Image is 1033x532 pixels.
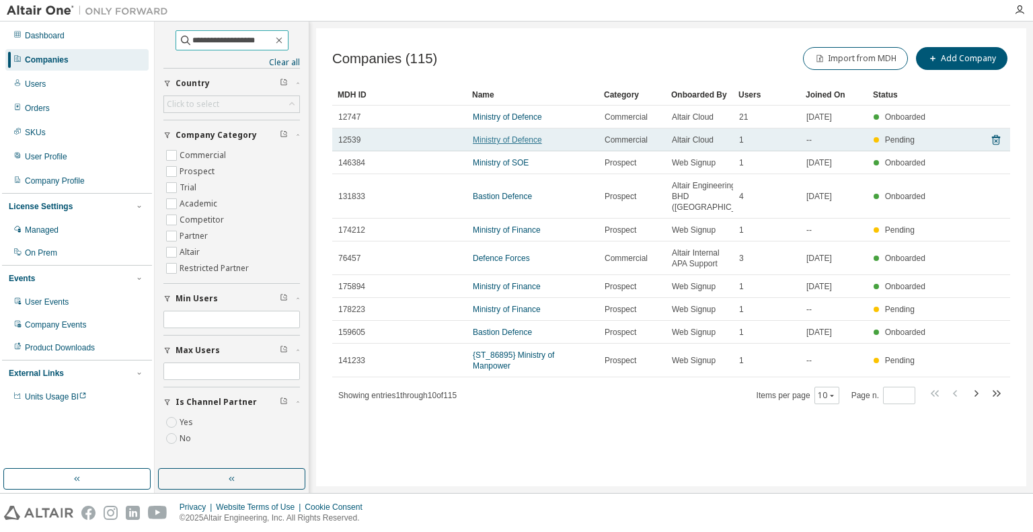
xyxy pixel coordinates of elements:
[25,225,59,235] div: Managed
[739,355,744,366] span: 1
[672,135,714,145] span: Altair Cloud
[885,356,915,365] span: Pending
[473,350,554,371] a: {ST_86895} Ministry of Manpower
[180,430,194,447] label: No
[885,158,925,167] span: Onboarded
[604,84,660,106] div: Category
[180,228,211,244] label: Partner
[338,253,360,264] span: 76457
[176,78,210,89] span: Country
[885,135,915,145] span: Pending
[916,47,1007,70] button: Add Company
[176,130,257,141] span: Company Category
[672,355,716,366] span: Web Signup
[180,147,229,163] label: Commercial
[672,157,716,168] span: Web Signup
[605,281,636,292] span: Prospect
[338,225,365,235] span: 174212
[739,135,744,145] span: 1
[806,225,812,235] span: --
[757,387,839,404] span: Items per page
[25,79,46,89] div: Users
[9,273,35,284] div: Events
[81,506,95,520] img: facebook.svg
[605,355,636,366] span: Prospect
[176,293,218,304] span: Min Users
[885,254,925,263] span: Onboarded
[605,225,636,235] span: Prospect
[167,99,219,110] div: Click to select
[605,191,636,202] span: Prospect
[672,281,716,292] span: Web Signup
[885,305,915,314] span: Pending
[806,112,832,122] span: [DATE]
[806,253,832,264] span: [DATE]
[216,502,305,512] div: Website Terms of Use
[885,225,915,235] span: Pending
[605,112,648,122] span: Commercial
[885,328,925,337] span: Onboarded
[180,163,217,180] label: Prospect
[338,112,360,122] span: 12747
[473,254,530,263] a: Defence Forces
[473,305,541,314] a: Ministry of Finance
[338,157,365,168] span: 146384
[25,54,69,65] div: Companies
[9,201,73,212] div: License Settings
[806,84,862,106] div: Joined On
[332,51,437,67] span: Companies (115)
[873,84,929,106] div: Status
[338,135,360,145] span: 12539
[473,158,529,167] a: Ministry of SOE
[338,355,365,366] span: 141233
[818,390,836,401] button: 10
[605,327,636,338] span: Prospect
[148,506,167,520] img: youtube.svg
[280,293,288,304] span: Clear filter
[25,319,86,330] div: Company Events
[672,112,714,122] span: Altair Cloud
[672,225,716,235] span: Web Signup
[7,4,175,17] img: Altair One
[280,130,288,141] span: Clear filter
[163,120,300,150] button: Company Category
[126,506,140,520] img: linkedin.svg
[806,191,832,202] span: [DATE]
[163,57,300,68] a: Clear all
[671,84,728,106] div: Onboarded By
[473,192,532,201] a: Bastion Defence
[672,180,761,213] span: Altair Engineering SDN BHD ([GEOGRAPHIC_DATA])
[25,297,69,307] div: User Events
[176,397,257,408] span: Is Channel Partner
[739,281,744,292] span: 1
[605,304,636,315] span: Prospect
[180,414,196,430] label: Yes
[803,47,908,70] button: Import from MDH
[672,304,716,315] span: Web Signup
[164,96,299,112] div: Click to select
[473,135,542,145] a: Ministry of Defence
[338,391,457,400] span: Showing entries 1 through 10 of 115
[806,135,812,145] span: --
[472,84,593,106] div: Name
[806,157,832,168] span: [DATE]
[163,387,300,417] button: Is Channel Partner
[180,502,216,512] div: Privacy
[473,225,541,235] a: Ministry of Finance
[739,304,744,315] span: 1
[25,248,57,258] div: On Prem
[885,282,925,291] span: Onboarded
[25,30,65,41] div: Dashboard
[739,112,748,122] span: 21
[104,506,118,520] img: instagram.svg
[739,157,744,168] span: 1
[738,84,795,106] div: Users
[180,196,220,212] label: Academic
[280,345,288,356] span: Clear filter
[163,336,300,365] button: Max Users
[25,342,95,353] div: Product Downloads
[338,281,365,292] span: 175894
[25,392,87,402] span: Units Usage BI
[280,78,288,89] span: Clear filter
[305,502,370,512] div: Cookie Consent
